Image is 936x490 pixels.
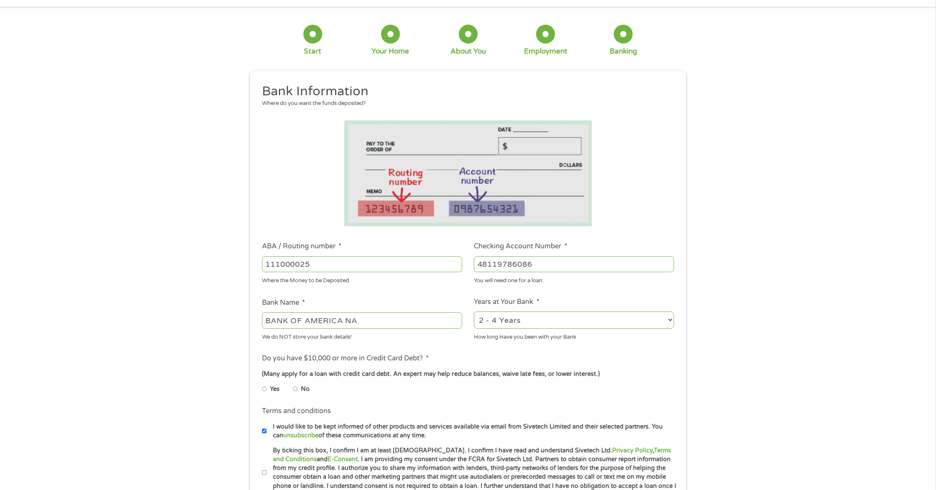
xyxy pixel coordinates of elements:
[450,47,486,56] div: About You
[262,256,462,272] input: 263177916
[304,47,321,56] div: Start
[262,83,668,100] h2: Bank Information
[262,354,429,363] label: Do you have $10,000 or more in Credit Card Debt?
[371,47,409,56] div: Your Home
[270,385,280,394] label: Yes
[262,370,674,379] div: (Many apply for a loan with credit card debt. An expert may help reduce balances, waive late fees...
[474,330,674,341] div: How long Have you been with your Bank
[474,256,674,272] input: 345634636
[301,385,310,394] label: No
[262,407,331,416] label: Terms and conditions
[344,120,592,226] img: Routing number location
[474,274,674,285] div: You will need one for a loan.
[524,47,567,56] div: Employment
[328,456,358,463] a: E-Consent
[267,422,677,440] label: I would like to be kept informed of other products and services available via email from Sivetech...
[262,100,668,108] div: Where do you want the funds deposited?
[474,298,539,306] label: Years at Your Bank
[612,447,653,454] a: Privacy Policy
[610,47,637,56] div: Banking
[262,242,341,251] label: ABA / Routing number
[273,447,671,463] a: Terms and Conditions
[474,242,567,251] label: Checking Account Number
[262,299,305,307] label: Bank Name
[262,330,462,341] div: We do NOT store your bank details!
[283,432,318,439] a: unsubscribe
[262,274,462,285] div: Where the Money to be Deposited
